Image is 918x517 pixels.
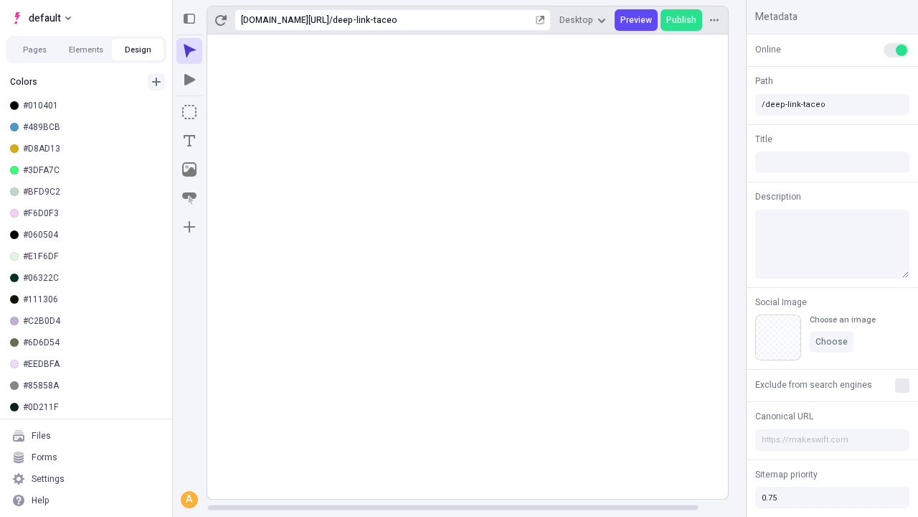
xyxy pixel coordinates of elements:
[23,251,161,262] div: #E1F6DF
[23,401,161,413] div: #0D211F
[755,429,909,451] input: https://makeswift.com
[23,272,161,284] div: #06322C
[755,43,781,56] span: Online
[666,14,696,26] span: Publish
[23,380,161,391] div: #85858A
[176,185,202,211] button: Button
[182,493,197,507] div: A
[23,186,161,197] div: #BFD9C2
[333,14,533,26] div: deep-link-taceo
[176,99,202,125] button: Box
[661,9,702,31] button: Publish
[810,331,853,353] button: Choose
[60,39,112,60] button: Elements
[32,430,51,442] div: Files
[176,128,202,154] button: Text
[329,14,333,26] div: /
[32,473,65,485] div: Settings
[6,7,77,29] button: Select site
[23,337,161,348] div: #6D6D54
[755,410,813,423] span: Canonical URL
[620,14,652,26] span: Preview
[755,133,772,146] span: Title
[29,9,61,27] span: default
[554,9,612,31] button: Desktop
[755,378,872,391] span: Exclude from search engines
[559,14,593,26] span: Desktop
[23,100,161,111] div: #010401
[112,39,164,60] button: Design
[23,229,161,241] div: #060504
[32,452,57,463] div: Forms
[810,315,876,325] div: Choose an image
[23,294,161,305] div: #111306
[32,495,49,506] div: Help
[176,157,202,182] button: Image
[23,208,161,219] div: #F6D0F3
[755,190,801,203] span: Description
[241,14,329,26] div: [URL][DOMAIN_NAME]
[23,315,161,327] div: #C2B0D4
[10,76,142,88] div: Colors
[755,75,773,88] span: Path
[755,468,818,481] span: Sitemap priority
[23,143,161,154] div: #D8AD13
[23,164,161,176] div: #3DFA7C
[23,358,161,370] div: #EEDBFA
[755,296,807,309] span: Social Image
[9,39,60,60] button: Pages
[615,9,658,31] button: Preview
[23,121,161,133] div: #489BCB
[815,336,848,348] span: Choose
